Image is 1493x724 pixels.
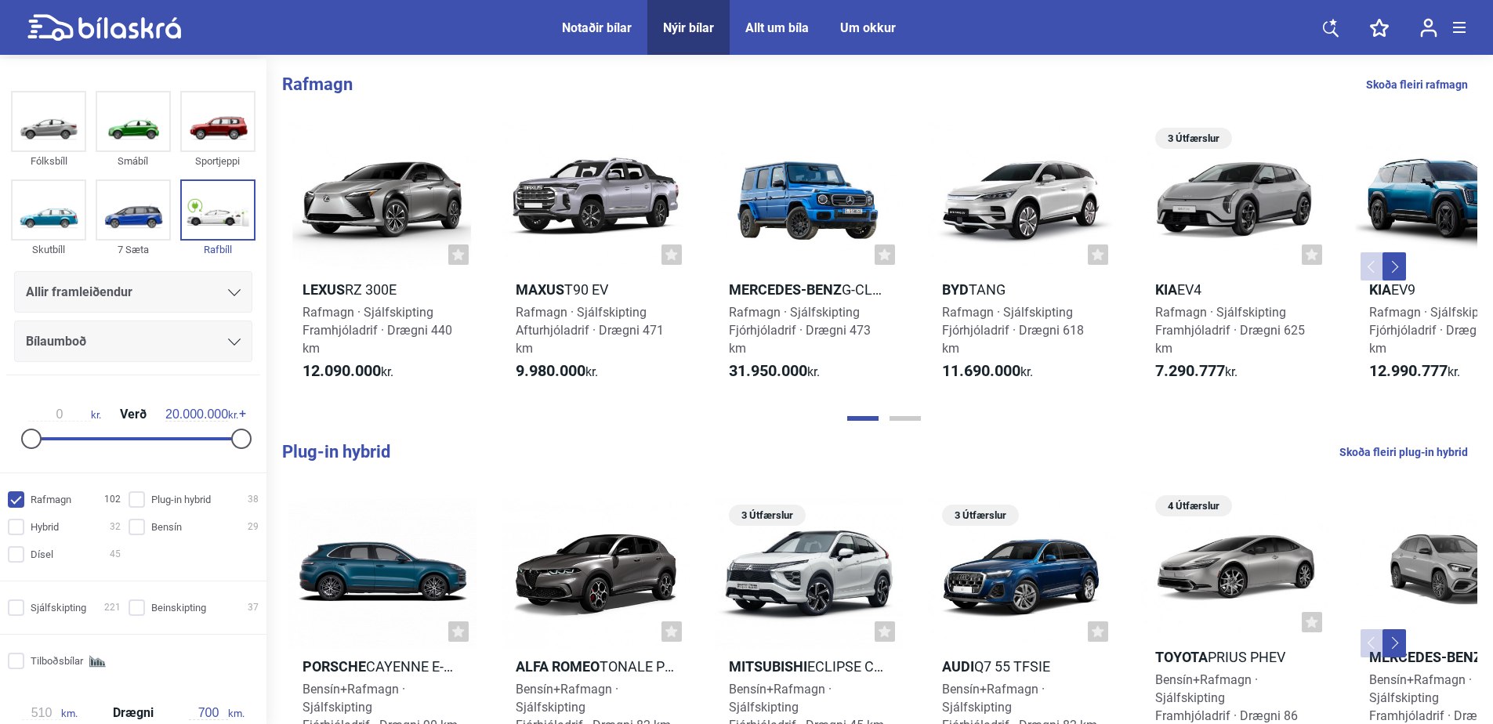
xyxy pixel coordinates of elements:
b: 31.950.000 [729,361,807,380]
span: Hybrid [31,519,59,535]
img: user-login.svg [1420,18,1437,38]
span: km. [189,706,245,720]
span: Bílaumboð [26,331,86,353]
span: Sjálfskipting [31,599,86,616]
b: Porsche [303,658,366,675]
button: Page 1 [847,416,879,421]
button: Previous [1361,252,1384,281]
b: Kia [1155,281,1177,298]
span: Verð [116,408,150,421]
b: Toyota [1155,649,1208,665]
h2: Q7 55 TFSIe [928,657,1116,675]
b: Alfa Romeo [516,658,600,675]
a: BYDTangRafmagn · SjálfskiptingFjórhjóladrif · Drægni 618 km11.690.000kr. [928,122,1116,395]
a: Notaðir bílar [562,20,632,35]
span: Rafmagn · Sjálfskipting Fjórhjóladrif · Drægni 473 km [729,305,871,356]
div: Smábíl [96,152,171,170]
span: 102 [104,491,121,508]
a: Um okkur [840,20,896,35]
span: 29 [248,519,259,535]
span: Beinskipting [151,599,206,616]
span: 221 [104,599,121,616]
span: Rafmagn · Sjálfskipting Framhjóladrif · Drægni 440 km [303,305,452,356]
span: kr. [729,362,820,381]
h2: Tang [928,281,1116,299]
b: Rafmagn [282,74,353,94]
h2: G-Class G 580 m. EQ [715,281,903,299]
span: kr. [516,362,598,381]
div: Sportjeppi [180,152,255,170]
b: Mercedes-Benz [729,281,842,298]
span: kr. [28,407,101,422]
h2: Eclipse Cross PHEV [715,657,903,675]
a: Skoða fleiri plug-in hybrid [1339,442,1468,462]
h2: Cayenne E-Hybrid [288,657,477,675]
a: LexusRZ 300eRafmagn · SjálfskiptingFramhjóladrif · Drægni 440 km12.090.000kr. [288,122,477,395]
span: kr. [165,407,238,422]
span: Rafmagn · Sjálfskipting Afturhjóladrif · Drægni 471 km [516,305,664,356]
b: Plug-in hybrid [282,442,390,462]
b: BYD [942,281,969,298]
span: kr. [303,362,393,381]
span: Drægni [109,707,158,719]
span: 3 Útfærslur [1163,128,1224,149]
span: kr. [1155,362,1238,381]
button: Next [1382,252,1406,281]
div: Fólksbíll [11,152,86,170]
span: 3 Útfærslur [950,505,1011,526]
b: Mercedes-Benz [1369,649,1482,665]
div: Skutbíll [11,241,86,259]
h2: T90 EV [502,281,690,299]
span: 4 Útfærslur [1163,495,1224,516]
span: kr. [942,362,1033,381]
div: Rafbíll [180,241,255,259]
b: Kia [1369,281,1391,298]
span: 38 [248,491,259,508]
button: Page 2 [890,416,921,421]
b: 12.990.777 [1369,361,1448,380]
span: Allir framleiðendur [26,281,132,303]
h2: EV4 [1141,281,1329,299]
a: Skoða fleiri rafmagn [1366,74,1468,95]
span: Tilboðsbílar [31,653,83,669]
span: kr. [1369,362,1460,381]
h2: RZ 300e [288,281,477,299]
button: Previous [1361,629,1384,657]
span: 45 [110,546,121,563]
a: MaxusT90 EVRafmagn · SjálfskiptingAfturhjóladrif · Drægni 471 km9.980.000kr. [502,122,690,395]
b: 12.090.000 [303,361,381,380]
b: Maxus [516,281,564,298]
span: 32 [110,519,121,535]
a: Allt um bíla [745,20,809,35]
span: Rafmagn [31,491,71,508]
span: Dísel [31,546,53,563]
span: Plug-in hybrid [151,491,211,508]
span: Bensín [151,519,182,535]
h2: Tonale PHEV Q4 [502,657,690,675]
a: Nýir bílar [663,20,714,35]
h2: Prius PHEV [1141,648,1329,666]
a: 3 ÚtfærslurKiaEV4Rafmagn · SjálfskiptingFramhjóladrif · Drægni 625 km7.290.777kr. [1141,122,1329,395]
a: Mercedes-BenzG-Class G 580 m. EQRafmagn · SjálfskiptingFjórhjóladrif · Drægni 473 km31.950.000kr. [715,122,903,395]
b: 11.690.000 [942,361,1020,380]
span: km. [22,706,78,720]
b: 9.980.000 [516,361,585,380]
b: Mitsubishi [729,658,807,675]
span: Rafmagn · Sjálfskipting Framhjóladrif · Drægni 625 km [1155,305,1305,356]
b: Lexus [303,281,345,298]
span: 3 Útfærslur [737,505,798,526]
b: 7.290.777 [1155,361,1225,380]
b: Audi [942,658,974,675]
span: 37 [248,599,259,616]
button: Next [1382,629,1406,657]
div: 7 Sæta [96,241,171,259]
span: Rafmagn · Sjálfskipting Fjórhjóladrif · Drægni 618 km [942,305,1084,356]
